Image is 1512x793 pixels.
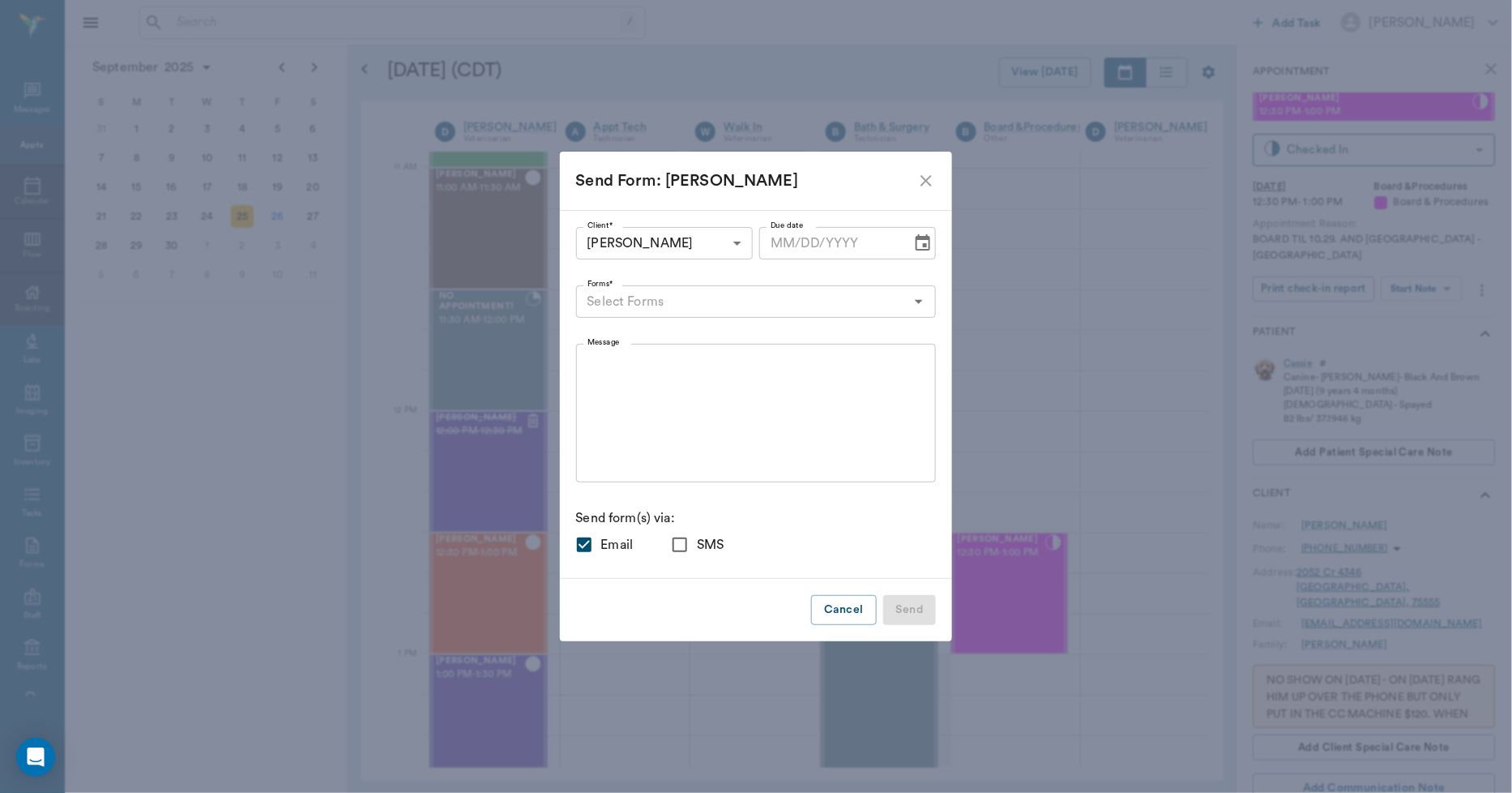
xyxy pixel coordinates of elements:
label: Due date [771,220,803,231]
div: [PERSON_NAME] [576,227,753,259]
button: Choose date [907,227,939,259]
button: Open [908,290,930,313]
div: Open Intercom Messenger [16,738,55,777]
label: Message [587,336,620,348]
p: Send form(s) via: [576,508,937,528]
span: Email [601,535,634,555]
label: Forms* [587,278,613,289]
span: SMS [697,535,724,555]
div: Send Form: [PERSON_NAME] [576,168,917,194]
button: close [916,171,936,191]
button: Cancel [811,595,876,625]
input: Select Forms [581,290,905,313]
label: Client* [587,220,613,231]
input: MM/DD/YYYY [759,227,900,259]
